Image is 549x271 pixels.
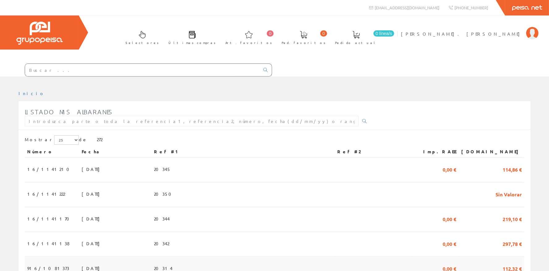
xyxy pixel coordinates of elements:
[82,213,103,224] span: [DATE]
[79,146,151,157] th: Fecha
[25,64,260,76] input: Buscar ...
[162,26,219,48] a: Últimas compras
[503,164,522,174] span: 114,86 €
[82,238,103,249] span: [DATE]
[82,189,103,199] span: [DATE]
[154,213,170,224] span: 20344
[54,135,79,145] select: Mostrar
[503,213,522,224] span: 219,10 €
[25,135,524,146] div: de 272
[454,5,488,10] span: [PHONE_NUMBER]
[154,189,175,199] span: 20350
[373,30,394,37] span: 0 línea/s
[267,30,274,37] span: 0
[16,22,63,45] img: Grupo Peisa
[27,164,73,174] span: 16/1141210
[443,213,456,224] span: 0,00 €
[25,116,359,126] input: Introduzca parte o toda la referencia1, referencia2, número, fecha(dd/mm/yy) o rango de fechas(dd...
[503,238,522,249] span: 297,78 €
[225,40,272,46] span: Art. favoritos
[412,146,459,157] th: Imp.RAEE
[335,146,412,157] th: Ref #2
[320,30,327,37] span: 0
[25,146,79,157] th: Número
[25,135,79,145] label: Mostrar
[27,238,70,249] span: 16/1141138
[282,40,326,46] span: Ped. favoritos
[154,238,169,249] span: 20342
[126,40,159,46] span: Selectores
[154,164,171,174] span: 20345
[401,26,538,32] a: [PERSON_NAME]. [PERSON_NAME]
[459,146,524,157] th: [DOMAIN_NAME]
[27,213,73,224] span: 16/1141170
[119,26,162,48] a: Selectores
[82,164,103,174] span: [DATE]
[19,90,45,96] a: Inicio
[168,40,216,46] span: Últimas compras
[443,164,456,174] span: 0,00 €
[151,146,335,157] th: Ref #1
[375,5,439,10] span: [EMAIL_ADDRESS][DOMAIN_NAME]
[25,108,113,116] span: Listado mis albaranes
[27,189,65,199] span: 16/1141222
[335,40,377,46] span: Pedido actual
[401,31,523,37] span: [PERSON_NAME]. [PERSON_NAME]
[443,238,456,249] span: 0,00 €
[496,189,522,199] span: Sin Valorar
